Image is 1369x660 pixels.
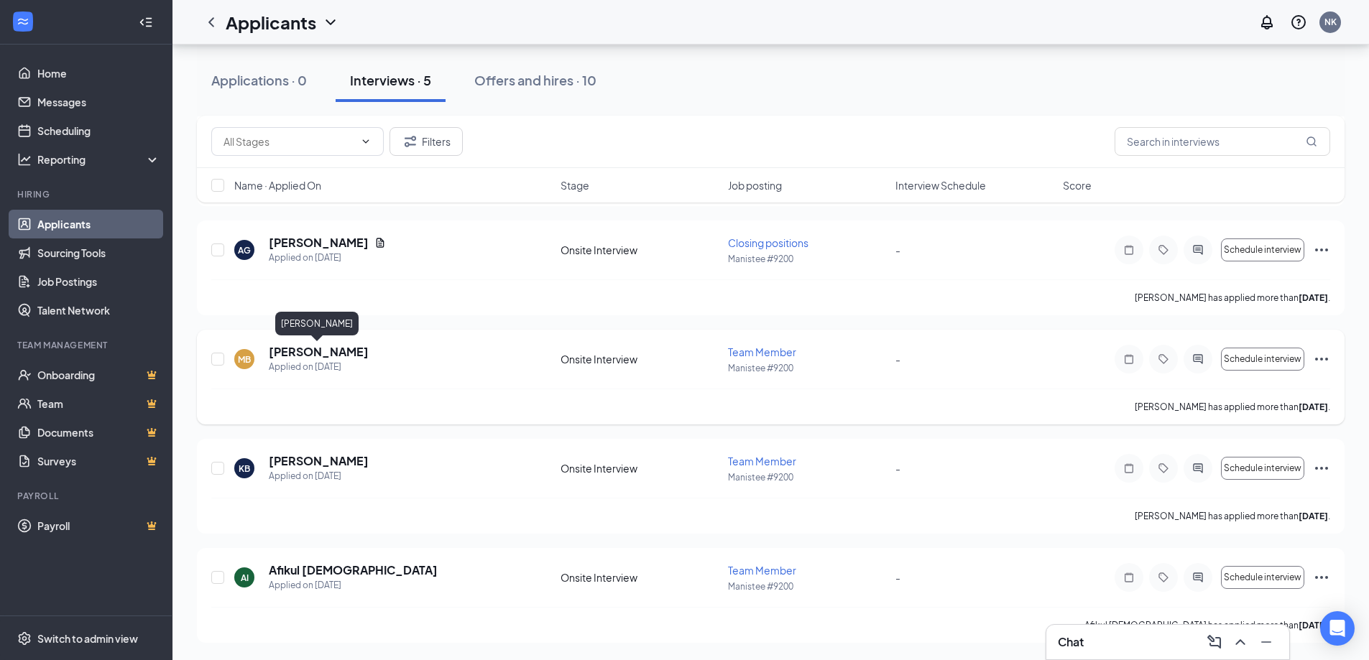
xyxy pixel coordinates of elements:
[728,236,808,249] span: Closing positions
[728,580,887,592] p: Manistee #9200
[1135,292,1330,304] p: [PERSON_NAME] has applied more than .
[1221,348,1304,371] button: Schedule interview
[37,238,160,267] a: Sourcing Tools
[1084,619,1330,631] p: Afikul [DEMOGRAPHIC_DATA] has applied more than .
[223,134,354,149] input: All Stages
[1299,292,1328,303] b: [DATE]
[360,136,372,147] svg: ChevronDown
[1313,460,1330,477] svg: Ellipses
[728,362,887,374] p: Manistee #9200
[1189,353,1207,365] svg: ActiveChat
[1299,401,1328,412] b: [DATE]
[1258,633,1275,651] svg: Minimize
[238,244,251,256] div: AG
[350,71,431,89] div: Interviews · 5
[728,253,887,265] p: Manistee #9200
[561,178,589,192] span: Stage
[1206,633,1223,651] svg: ComposeMessage
[37,210,160,238] a: Applicants
[1224,572,1301,582] span: Schedule interview
[1063,178,1092,192] span: Score
[37,389,160,418] a: TeamCrown
[728,455,796,468] span: Team Member
[269,235,369,251] h5: [PERSON_NAME]
[1313,241,1330,259] svg: Ellipses
[1320,611,1355,646] div: Open Intercom Messenger
[37,418,160,447] a: DocumentsCrown
[402,133,419,150] svg: Filter
[275,312,359,335] div: [PERSON_NAME]
[895,462,900,475] span: -
[474,71,596,89] div: Offers and hires · 10
[269,469,369,483] div: Applied on [DATE]
[374,237,386,248] svg: Document
[1189,244,1207,256] svg: ActiveChat
[561,570,719,585] div: Onsite Interview
[269,344,369,360] h5: [PERSON_NAME]
[17,631,32,646] svg: Settings
[269,453,369,469] h5: [PERSON_NAME]
[1058,634,1084,650] h3: Chat
[561,243,719,257] div: Onsite Interview
[1135,401,1330,413] p: [PERSON_NAME] has applied more than .
[226,10,316,34] h1: Applicants
[1155,463,1172,474] svg: Tag
[895,178,986,192] span: Interview Schedule
[390,127,463,156] button: Filter Filters
[1189,572,1207,583] svg: ActiveChat
[1299,620,1328,631] b: [DATE]
[1224,245,1301,255] span: Schedule interview
[1221,566,1304,589] button: Schedule interview
[1258,14,1276,31] svg: Notifications
[1229,631,1252,654] button: ChevronUp
[1189,463,1207,474] svg: ActiveChat
[1115,127,1330,156] input: Search in interviews
[1313,350,1330,368] svg: Ellipses
[234,178,321,192] span: Name · Applied On
[37,511,160,540] a: PayrollCrown
[211,71,307,89] div: Applications · 0
[1221,457,1304,480] button: Schedule interview
[1120,463,1138,474] svg: Note
[561,352,719,366] div: Onsite Interview
[203,14,220,31] svg: ChevronLeft
[241,572,249,584] div: AI
[37,59,160,88] a: Home
[37,152,161,167] div: Reporting
[37,116,160,145] a: Scheduling
[895,353,900,366] span: -
[561,461,719,475] div: Onsite Interview
[1224,463,1301,473] span: Schedule interview
[1306,136,1317,147] svg: MagnifyingGlass
[17,152,32,167] svg: Analysis
[37,267,160,296] a: Job Postings
[1313,569,1330,586] svg: Ellipses
[322,14,339,31] svg: ChevronDown
[17,339,157,351] div: Team Management
[1299,511,1328,521] b: [DATE]
[895,243,900,256] span: -
[239,463,250,475] div: KB
[1203,631,1226,654] button: ComposeMessage
[16,14,30,29] svg: WorkstreamLogo
[1232,633,1249,651] svg: ChevronUp
[1224,354,1301,364] span: Schedule interview
[1155,244,1172,256] svg: Tag
[37,88,160,116] a: Messages
[1120,353,1138,365] svg: Note
[1155,353,1172,365] svg: Tag
[269,360,369,374] div: Applied on [DATE]
[1290,14,1307,31] svg: QuestionInfo
[1155,572,1172,583] svg: Tag
[269,578,438,592] div: Applied on [DATE]
[1120,572,1138,583] svg: Note
[269,251,386,265] div: Applied on [DATE]
[139,15,153,29] svg: Collapse
[728,178,782,192] span: Job posting
[728,345,796,358] span: Team Member
[37,631,138,646] div: Switch to admin view
[1255,631,1278,654] button: Minimize
[37,447,160,475] a: SurveysCrown
[728,471,887,483] p: Manistee #9200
